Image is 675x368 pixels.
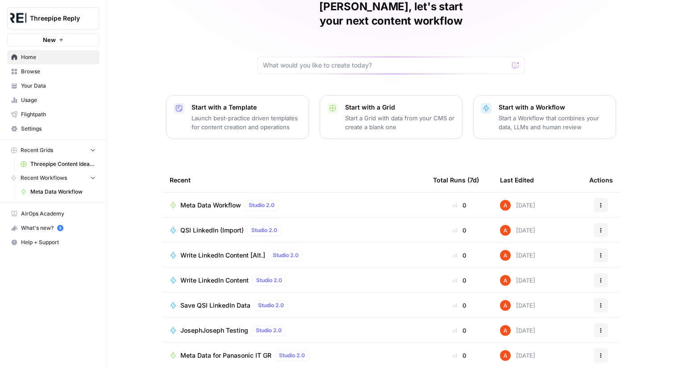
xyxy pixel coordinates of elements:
[345,114,455,131] p: Start a Grid with data from your CMS or create a blank one
[8,221,99,235] div: What's new?
[7,7,100,30] button: Workspace: Threepipe Reply
[7,107,100,122] a: Flightpath
[500,350,511,361] img: cje7zb9ux0f2nqyv5qqgv3u0jxek
[170,250,419,261] a: Write LinkedIn Content [Alt.]Studio 2.0
[21,96,96,104] span: Usage
[7,171,100,185] button: Recent Workflows
[180,226,244,235] span: QSI LinkedIn (Import)
[589,168,613,192] div: Actions
[500,275,511,286] img: cje7zb9ux0f2nqyv5qqgv3u0jxek
[170,168,419,192] div: Recent
[192,103,301,112] p: Start with a Template
[499,103,608,112] p: Start with a Workflow
[345,103,455,112] p: Start with a Grid
[21,82,96,90] span: Your Data
[180,201,241,210] span: Meta Data Workflow
[433,201,486,210] div: 0
[433,226,486,235] div: 0
[21,238,96,246] span: Help + Support
[180,326,248,335] span: JosephJoseph Testing
[7,79,100,93] a: Your Data
[180,251,265,260] span: Write LinkedIn Content [Alt.]
[433,301,486,310] div: 0
[21,68,96,76] span: Browse
[21,53,96,61] span: Home
[433,326,486,335] div: 0
[500,225,535,236] div: [DATE]
[7,64,100,79] a: Browse
[258,301,284,309] span: Studio 2.0
[500,350,535,361] div: [DATE]
[180,276,249,285] span: Write LinkedIn Content
[7,235,100,250] button: Help + Support
[180,351,271,360] span: Meta Data for Panasonic IT GR
[320,95,462,139] button: Start with a GridStart a Grid with data from your CMS or create a blank one
[500,168,534,192] div: Last Edited
[192,114,301,131] p: Launch best-practice driven templates for content creation and operations
[57,225,63,231] a: 5
[500,225,511,236] img: cje7zb9ux0f2nqyv5qqgv3u0jxek
[7,221,100,235] button: What's new? 5
[433,276,486,285] div: 0
[473,95,616,139] button: Start with a WorkflowStart a Workflow that combines your data, LLMs and human review
[166,95,309,139] button: Start with a TemplateLaunch best-practice driven templates for content creation and operations
[17,157,100,171] a: Threepipe Content Ideation Grid
[500,200,511,211] img: cje7zb9ux0f2nqyv5qqgv3u0jxek
[249,201,275,209] span: Studio 2.0
[7,144,100,157] button: Recent Grids
[7,93,100,107] a: Usage
[433,168,479,192] div: Total Runs (7d)
[43,35,56,44] span: New
[170,275,419,286] a: Write LinkedIn ContentStudio 2.0
[433,351,486,360] div: 0
[170,200,419,211] a: Meta Data WorkflowStudio 2.0
[500,200,535,211] div: [DATE]
[170,300,419,311] a: Save QSI LinkedIn DataStudio 2.0
[170,325,419,336] a: JosephJoseph TestingStudio 2.0
[500,275,535,286] div: [DATE]
[251,226,277,234] span: Studio 2.0
[59,226,61,230] text: 5
[500,250,511,261] img: cje7zb9ux0f2nqyv5qqgv3u0jxek
[21,146,53,154] span: Recent Grids
[500,300,535,311] div: [DATE]
[500,250,535,261] div: [DATE]
[500,300,511,311] img: cje7zb9ux0f2nqyv5qqgv3u0jxek
[17,185,100,199] a: Meta Data Workflow
[10,10,26,26] img: Threepipe Reply Logo
[273,251,299,259] span: Studio 2.0
[21,110,96,118] span: Flightpath
[433,251,486,260] div: 0
[21,174,67,182] span: Recent Workflows
[180,301,250,310] span: Save QSI LinkedIn Data
[21,125,96,133] span: Settings
[256,326,282,334] span: Studio 2.0
[30,188,96,196] span: Meta Data Workflow
[500,325,511,336] img: cje7zb9ux0f2nqyv5qqgv3u0jxek
[21,210,96,218] span: AirOps Academy
[499,114,608,131] p: Start a Workflow that combines your data, LLMs and human review
[7,33,100,47] button: New
[30,160,96,168] span: Threepipe Content Ideation Grid
[170,350,419,361] a: Meta Data for Panasonic IT GRStudio 2.0
[30,14,84,23] span: Threepipe Reply
[279,351,305,360] span: Studio 2.0
[7,122,100,136] a: Settings
[170,225,419,236] a: QSI LinkedIn (Import)Studio 2.0
[256,276,282,284] span: Studio 2.0
[500,325,535,336] div: [DATE]
[7,50,100,64] a: Home
[263,61,508,70] input: What would you like to create today?
[7,207,100,221] a: AirOps Academy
